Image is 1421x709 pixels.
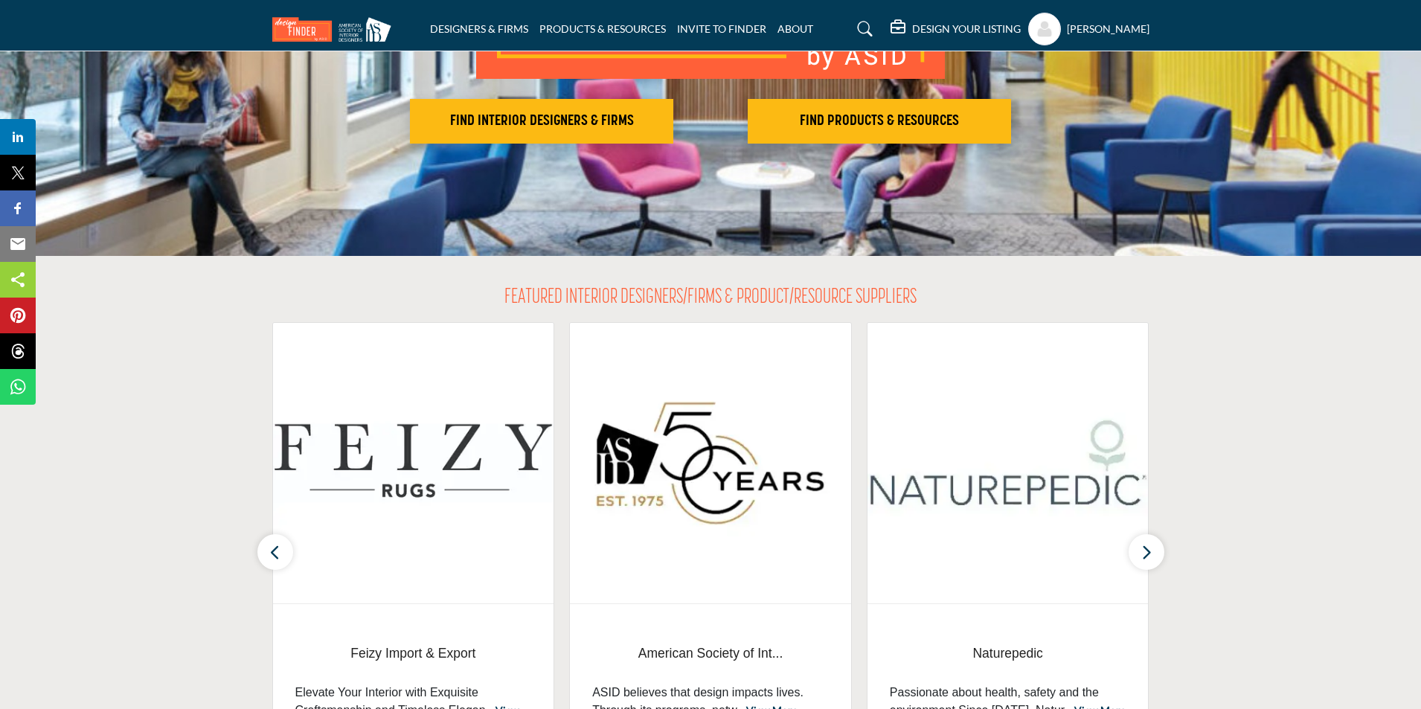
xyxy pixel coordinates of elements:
[890,644,1126,663] span: Naturepedic
[570,323,851,603] img: American Society of Interior Designers
[1067,22,1149,36] h5: [PERSON_NAME]
[890,634,1126,673] a: Naturepedic
[677,22,766,35] a: INVITE TO FINDER
[410,99,673,144] button: FIND INTERIOR DESIGNERS & FIRMS
[752,112,1007,130] h2: FIND PRODUCTS & RESOURCES
[777,22,813,35] a: ABOUT
[539,22,666,35] a: PRODUCTS & RESOURCES
[272,17,399,42] img: Site Logo
[891,20,1021,38] div: DESIGN YOUR LISTING
[912,22,1021,36] h5: DESIGN YOUR LISTING
[592,634,829,673] span: American Society of Interior Designers
[592,644,829,663] span: American Society of Int...
[295,644,532,663] span: Feizy Import & Export
[867,323,1149,603] img: Naturepedic
[1028,13,1061,45] button: Show hide supplier dropdown
[748,99,1011,144] button: FIND PRODUCTS & RESOURCES
[504,286,917,311] h2: FEATURED INTERIOR DESIGNERS/FIRMS & PRODUCT/RESOURCE SUPPLIERS
[592,634,829,673] a: American Society of Int...
[430,22,528,35] a: DESIGNERS & FIRMS
[414,112,669,130] h2: FIND INTERIOR DESIGNERS & FIRMS
[273,323,554,603] img: Feizy Import & Export
[843,17,882,41] a: Search
[295,634,532,673] a: Feizy Import & Export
